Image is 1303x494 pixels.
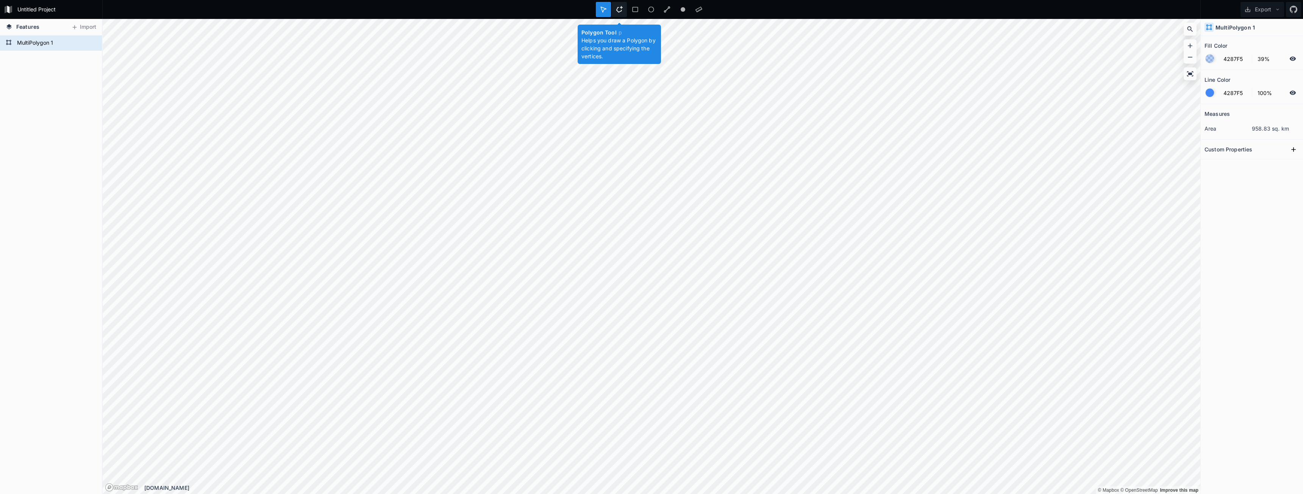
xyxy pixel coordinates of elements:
[581,36,657,60] p: Helps you draw a Polygon by clicking and specifying the vertices.
[105,483,138,492] a: Mapbox logo
[67,21,100,33] button: Import
[619,29,622,36] span: p
[1098,488,1119,493] a: Mapbox
[16,23,39,31] span: Features
[1120,488,1158,493] a: OpenStreetMap
[144,484,1200,492] div: [DOMAIN_NAME]
[1205,74,1230,86] h2: Line Color
[1205,40,1227,51] h2: Fill Color
[1205,125,1252,132] dt: area
[1241,2,1284,17] button: Export
[1160,488,1198,493] a: Map feedback
[1252,125,1299,132] dd: 958.83 sq. km
[1205,108,1230,120] h2: Measures
[1216,23,1255,31] h4: MultiPolygon 1
[1205,143,1252,155] h2: Custom Properties
[581,28,657,36] h4: Polygon Tool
